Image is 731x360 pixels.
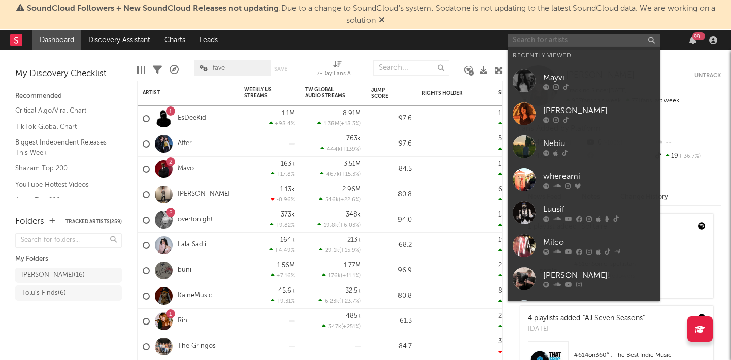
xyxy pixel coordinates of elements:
div: Nebiu [543,137,655,150]
a: Shazam Top 200 [15,163,112,174]
a: After [178,139,192,148]
div: +98.4 % [269,120,295,127]
div: 8.91M [343,110,361,117]
a: Mavo [178,165,194,173]
a: Milco [508,229,660,262]
button: Untrack [694,70,721,81]
a: Luusif [508,196,660,229]
div: ( ) [317,120,361,127]
span: +11.1 % [342,273,359,279]
div: 7-Day Fans Added (7-Day Fans Added) [317,68,357,80]
div: 45.6k [278,287,295,294]
span: : Due to a change to SoundCloud's system, Sodatone is not updating to the latest SoundCloud data.... [27,5,715,25]
a: Leads [192,30,225,50]
div: 1.56M [277,262,295,269]
span: fave [213,65,225,71]
div: 97.6 [371,138,412,150]
div: Recommended [15,90,122,102]
div: 80.8 [371,290,412,302]
div: -- [653,136,721,150]
div: 373k [281,211,295,218]
div: 485k [346,313,361,319]
a: The Gringos [178,342,216,351]
a: Apple Top 200 [15,195,112,206]
div: 4 playlists added [528,313,645,324]
div: 68.2 [371,239,412,251]
a: Dashboard [32,30,81,50]
a: whereami [508,163,660,196]
div: 84.7 [371,341,412,353]
input: Search... [373,60,449,76]
div: 19 [653,150,721,163]
div: ( ) [322,272,361,279]
a: [PERSON_NAME] [178,190,230,199]
div: ( ) [319,247,361,254]
div: 97.6 [371,113,412,125]
div: 1.77M [344,262,361,269]
a: Biggest Independent Releases This Week [15,137,112,158]
div: ( ) [317,222,361,228]
span: +23.7 % [341,299,359,304]
div: ( ) [322,323,361,330]
div: My Folders [15,253,122,265]
div: Tolu's Finds ( 6 ) [21,287,66,299]
a: [PERSON_NAME] [508,97,660,130]
div: 80.8 [371,189,412,201]
span: +18.3 % [341,121,359,127]
div: [DATE] [528,324,645,334]
div: TW Global Audio Streams [305,87,346,99]
input: Search for artists [508,34,660,47]
div: 213k [347,237,361,243]
div: -0.96 % [271,196,295,203]
span: 6.23k [325,299,339,304]
div: Artist [143,90,219,96]
a: Discovery Assistant [81,30,157,50]
input: Search for folders... [15,233,122,248]
span: +139 % [342,147,359,152]
a: YouTube Hottest Videos [15,179,112,190]
div: whereami [543,170,655,183]
div: 164k [280,237,295,243]
div: ( ) [320,146,361,152]
span: +6.03 % [340,223,359,228]
div: +17.8 % [271,171,295,177]
span: +15.9 % [341,248,359,254]
a: Rin [178,317,187,326]
button: Save [274,66,287,72]
div: 3.51M [344,161,361,167]
span: -36.7 % [678,154,701,159]
div: +9.82 % [270,222,295,228]
span: 1.38M [324,121,339,127]
a: overtonight [178,215,213,224]
div: 32.5k [345,287,361,294]
div: ( ) [320,171,361,177]
div: Mayvi [543,71,655,84]
div: Edit Columns [137,55,145,85]
a: Tolu's Finds(6) [15,285,122,301]
div: 61.3 [371,315,412,328]
div: 1.1M [282,110,295,117]
a: Mayvi [508,64,660,97]
a: Bluchrist [508,295,660,328]
div: 2.96M [342,186,361,193]
span: +15.3 % [341,172,359,177]
button: Tracked Artists(259) [65,219,122,224]
div: 94.0 [371,214,412,226]
div: [PERSON_NAME] ( 16 ) [21,269,85,281]
div: 84.5 [371,163,412,175]
div: 163k [281,161,295,167]
div: ( ) [318,298,361,304]
div: +9.31 % [271,298,295,304]
a: Critical Algo/Viral Chart [15,105,112,116]
span: +22.6 % [340,197,359,203]
div: Folders [15,215,44,228]
div: [PERSON_NAME]! [543,269,655,281]
span: 29.1k [325,248,339,254]
span: 444k [327,147,341,152]
button: 99+ [689,36,696,44]
div: Rights Holder [422,90,473,96]
div: Filters [153,55,162,85]
a: TikTok Global Chart [15,121,112,132]
div: My Discovery Checklist [15,68,122,80]
a: Nebiu [508,130,660,163]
